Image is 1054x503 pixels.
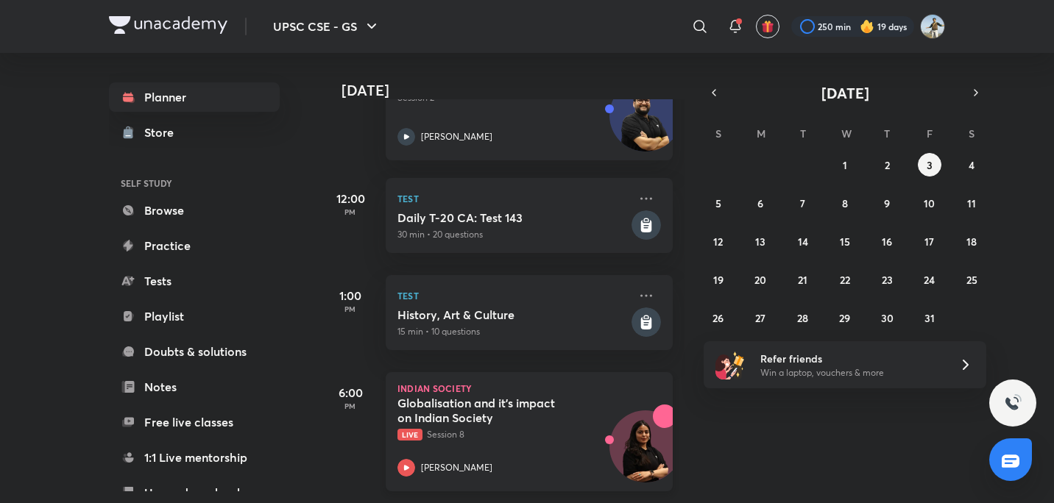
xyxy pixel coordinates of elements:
h5: 1:00 [321,287,380,304]
abbr: Saturday [969,126,975,140]
img: Avatar [610,88,681,158]
a: Free live classes [109,407,280,437]
button: October 24, 2025 [918,268,941,291]
a: Playlist [109,302,280,331]
abbr: October 20, 2025 [754,273,766,287]
a: Tests [109,266,280,296]
a: Doubts & solutions [109,337,280,366]
abbr: October 12, 2025 [713,235,723,249]
button: October 19, 2025 [707,268,730,291]
abbr: October 25, 2025 [966,273,977,287]
span: [DATE] [821,83,869,103]
abbr: Tuesday [800,126,806,140]
button: October 2, 2025 [875,153,899,176]
abbr: Thursday [884,126,890,140]
h5: Daily T-20 CA: Test 143 [397,210,629,225]
button: October 6, 2025 [749,191,772,215]
span: Live [397,429,422,440]
button: avatar [756,15,779,38]
button: October 16, 2025 [875,229,899,253]
abbr: October 6, 2025 [757,196,763,210]
abbr: October 2, 2025 [885,158,890,172]
h4: [DATE] [342,82,687,99]
abbr: Friday [927,126,933,140]
abbr: October 7, 2025 [800,196,805,210]
button: October 9, 2025 [875,191,899,215]
p: PM [321,402,380,410]
p: 15 min • 10 questions [397,325,629,338]
button: October 4, 2025 [960,153,983,176]
img: avatar [761,20,774,33]
button: UPSC CSE - GS [264,12,389,41]
abbr: October 13, 2025 [755,235,765,249]
p: Session 8 [397,428,629,441]
abbr: October 30, 2025 [881,311,894,325]
button: October 30, 2025 [875,306,899,329]
button: October 17, 2025 [918,229,941,253]
abbr: Monday [757,126,765,140]
button: October 11, 2025 [960,191,983,215]
h5: 6:00 [321,384,380,402]
p: PM [321,207,380,216]
abbr: October 9, 2025 [884,196,890,210]
abbr: October 31, 2025 [924,311,935,325]
a: Planner [109,82,280,112]
button: October 27, 2025 [749,306,772,329]
button: October 25, 2025 [960,268,983,291]
button: October 8, 2025 [833,191,857,215]
abbr: October 18, 2025 [966,235,977,249]
button: October 29, 2025 [833,306,857,329]
h6: SELF STUDY [109,171,280,196]
abbr: October 23, 2025 [882,273,893,287]
button: October 14, 2025 [791,229,815,253]
abbr: October 29, 2025 [839,311,850,325]
img: Srikanth Rathod [920,14,945,39]
button: October 23, 2025 [875,268,899,291]
h5: 12:00 [321,190,380,207]
a: Store [109,118,280,147]
abbr: Sunday [715,126,721,140]
button: October 3, 2025 [918,153,941,176]
a: Company Logo [109,16,227,38]
button: October 21, 2025 [791,268,815,291]
p: 30 min • 20 questions [397,228,629,241]
button: October 26, 2025 [707,306,730,329]
abbr: October 26, 2025 [712,311,724,325]
img: referral [715,350,745,379]
button: October 20, 2025 [749,268,772,291]
abbr: October 14, 2025 [798,235,808,249]
button: October 1, 2025 [833,153,857,176]
button: [DATE] [724,82,966,103]
abbr: October 8, 2025 [842,196,848,210]
button: October 15, 2025 [833,229,857,253]
a: 1:1 Live mentorship [109,443,280,472]
h6: Refer friends [760,351,941,366]
abbr: October 10, 2025 [924,196,935,210]
button: October 31, 2025 [918,306,941,329]
abbr: Wednesday [841,126,852,140]
abbr: October 11, 2025 [967,196,976,210]
button: October 13, 2025 [749,229,772,253]
abbr: October 4, 2025 [969,158,975,172]
button: October 28, 2025 [791,306,815,329]
abbr: October 21, 2025 [798,273,807,287]
button: October 18, 2025 [960,229,983,253]
a: Notes [109,372,280,402]
button: October 10, 2025 [918,191,941,215]
h5: Globalisation and it's impact on Indian Society [397,396,581,425]
abbr: October 19, 2025 [713,273,724,287]
abbr: October 15, 2025 [840,235,850,249]
div: Store [144,124,183,141]
abbr: October 24, 2025 [924,273,935,287]
img: Company Logo [109,16,227,34]
h5: History, Art & Culture [397,307,629,322]
p: Win a laptop, vouchers & more [760,366,941,379]
button: October 12, 2025 [707,229,730,253]
p: Test [397,190,629,207]
abbr: October 27, 2025 [755,311,765,325]
abbr: October 28, 2025 [797,311,808,325]
p: [PERSON_NAME] [421,130,492,143]
button: October 5, 2025 [707,191,730,215]
button: October 7, 2025 [791,191,815,215]
p: Test [397,287,629,304]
